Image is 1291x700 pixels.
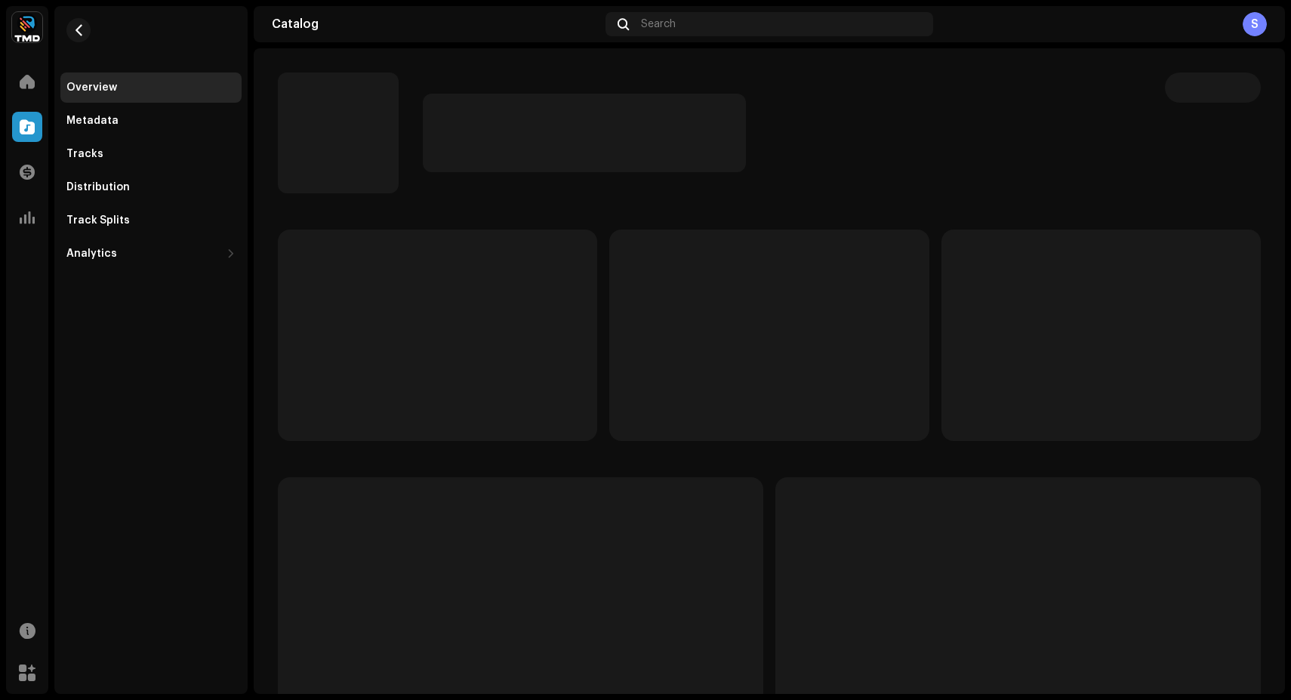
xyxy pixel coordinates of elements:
[1243,12,1267,36] div: S
[60,72,242,103] re-m-nav-item: Overview
[60,239,242,269] re-m-nav-dropdown: Analytics
[66,214,130,227] div: Track Splits
[66,82,117,94] div: Overview
[60,172,242,202] re-m-nav-item: Distribution
[60,106,242,136] re-m-nav-item: Metadata
[66,248,117,260] div: Analytics
[66,181,130,193] div: Distribution
[12,12,42,42] img: 622bc8f8-b98b-49b5-8c6c-3a84fb01c0a0
[272,18,599,30] div: Catalog
[66,148,103,160] div: Tracks
[60,205,242,236] re-m-nav-item: Track Splits
[66,115,119,127] div: Metadata
[641,18,676,30] span: Search
[60,139,242,169] re-m-nav-item: Tracks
